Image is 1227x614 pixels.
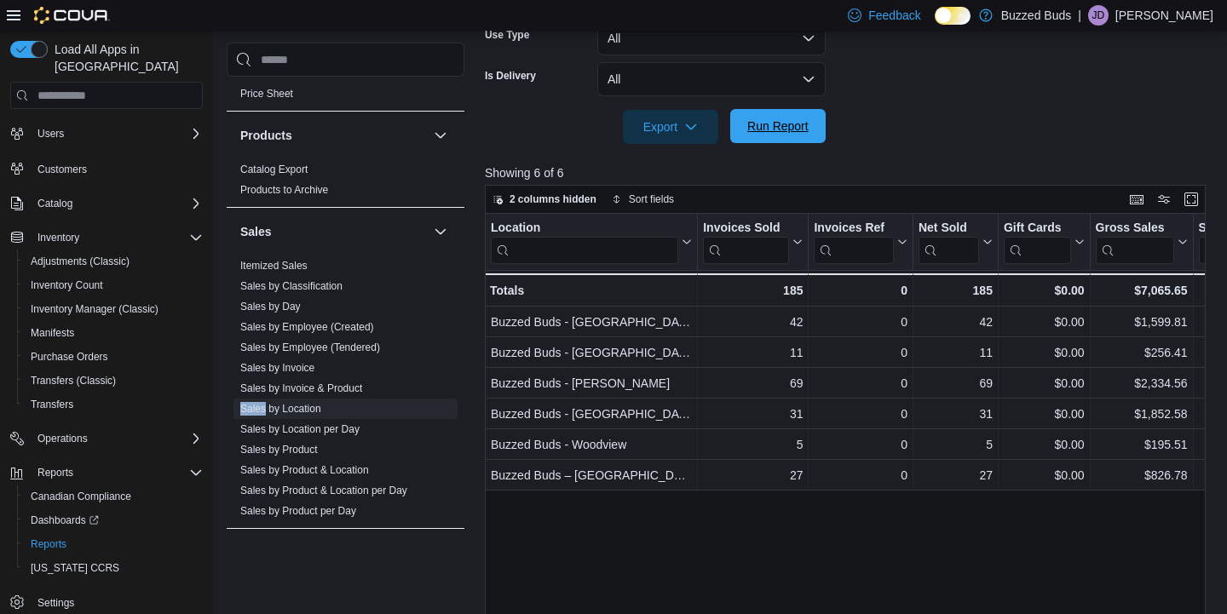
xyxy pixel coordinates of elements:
[24,299,165,319] a: Inventory Manager (Classic)
[24,251,136,272] a: Adjustments (Classic)
[703,221,803,264] button: Invoices Sold
[730,109,826,143] button: Run Report
[814,221,893,237] div: Invoices Ref
[1096,404,1188,424] div: $1,852.58
[814,221,893,264] div: Invoices Ref
[1095,221,1173,237] div: Gross Sales
[240,127,292,144] h3: Products
[747,118,809,135] span: Run Report
[31,374,116,387] span: Transfers (Classic)
[31,123,71,144] button: Users
[24,275,110,296] a: Inventory Count
[240,484,407,497] span: Sales by Product & Location per Day
[935,7,971,25] input: Dark Mode
[633,110,708,144] span: Export
[240,362,314,374] a: Sales by Invoice
[17,369,210,393] button: Transfers (Classic)
[31,350,108,364] span: Purchase Orders
[24,510,106,531] a: Dashboards
[31,561,119,575] span: [US_STATE] CCRS
[703,373,803,393] div: 69
[240,382,362,394] a: Sales by Invoice & Product
[24,534,73,554] a: Reports
[24,251,203,272] span: Adjustments (Classic)
[703,221,789,237] div: Invoices Sold
[17,556,210,580] button: [US_STATE] CCRS
[31,462,203,483] span: Reports
[510,192,596,206] span: 2 columns hidden
[3,156,210,181] button: Customers
[31,227,86,248] button: Inventory
[240,259,308,273] span: Itemized Sales
[490,280,692,301] div: Totals
[1095,280,1187,301] div: $7,065.65
[1004,221,1071,264] div: Gift Card Sales
[240,301,301,313] a: Sales by Day
[485,164,1213,181] p: Showing 6 of 6
[491,465,692,485] div: Buzzed Buds – [GEOGRAPHIC_DATA] (Yonge)
[3,226,210,250] button: Inventory
[24,275,203,296] span: Inventory Count
[1004,434,1085,455] div: $0.00
[3,192,210,215] button: Catalog
[703,221,789,264] div: Invoices Sold
[17,508,210,532] a: Dashboards
[24,486,138,507] a: Canadian Compliance
[17,345,210,369] button: Purchase Orders
[814,342,907,363] div: 0
[814,312,907,332] div: 0
[814,280,907,301] div: 0
[37,197,72,210] span: Catalog
[240,321,374,333] a: Sales by Employee (Created)
[1096,312,1188,332] div: $1,599.81
[919,280,993,301] div: 185
[240,127,427,144] button: Products
[1004,221,1085,264] button: Gift Cards
[485,28,529,42] label: Use Type
[24,510,203,531] span: Dashboards
[703,465,803,485] div: 27
[24,558,126,578] a: [US_STATE] CCRS
[31,302,158,316] span: Inventory Manager (Classic)
[1004,312,1085,332] div: $0.00
[629,192,674,206] span: Sort fields
[240,444,318,456] a: Sales by Product
[814,404,907,424] div: 0
[31,278,103,292] span: Inventory Count
[1004,404,1085,424] div: $0.00
[24,394,80,415] a: Transfers
[605,189,681,209] button: Sort fields
[1096,434,1188,455] div: $195.51
[31,193,203,214] span: Catalog
[703,434,803,455] div: 5
[1004,221,1071,237] div: Gift Cards
[31,462,80,483] button: Reports
[814,465,907,485] div: 0
[24,347,115,367] a: Purchase Orders
[31,255,130,268] span: Adjustments (Classic)
[37,163,87,176] span: Customers
[37,466,73,479] span: Reports
[1004,342,1085,363] div: $0.00
[491,221,678,237] div: Location
[703,280,803,301] div: 185
[240,163,308,176] span: Catalog Export
[240,320,374,334] span: Sales by Employee (Created)
[31,326,74,340] span: Manifests
[1004,465,1085,485] div: $0.00
[31,537,66,551] span: Reports
[814,434,907,455] div: 0
[240,504,356,518] span: Sales by Product per Day
[240,88,293,100] a: Price Sheet
[31,193,79,214] button: Catalog
[3,461,210,485] button: Reports
[31,593,81,613] a: Settings
[240,280,343,292] a: Sales by Classification
[1004,373,1085,393] div: $0.00
[37,596,74,610] span: Settings
[491,221,678,264] div: Location
[240,361,314,375] span: Sales by Invoice
[17,321,210,345] button: Manifests
[703,342,803,363] div: 11
[919,373,993,393] div: 69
